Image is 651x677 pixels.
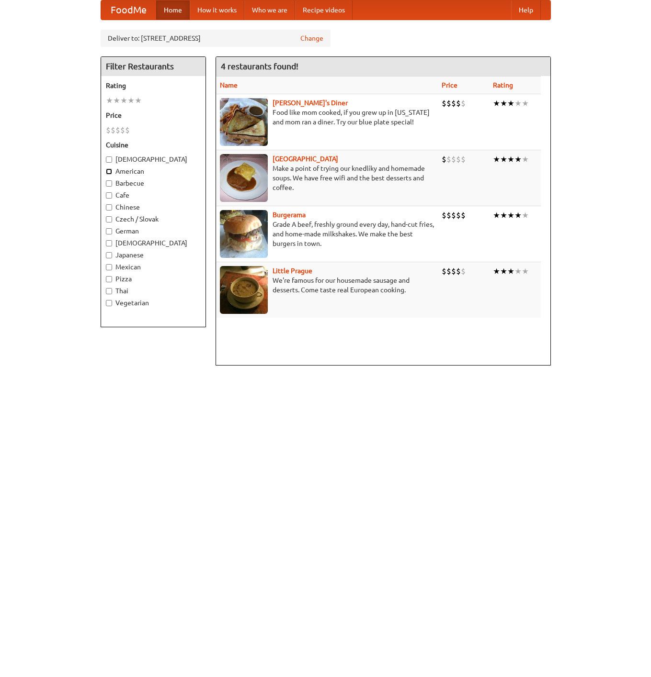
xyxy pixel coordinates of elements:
[522,266,529,277] li: ★
[106,140,201,150] h5: Cuisine
[446,266,451,277] li: $
[461,266,466,277] li: $
[101,30,331,47] div: Deliver to: [STREET_ADDRESS]
[111,125,115,135] li: $
[493,210,500,221] li: ★
[514,266,522,277] li: ★
[106,202,201,212] label: Chinese
[273,267,312,275] a: Little Prague
[507,98,514,109] li: ★
[500,98,507,109] li: ★
[220,81,238,89] a: Name
[456,266,461,277] li: $
[514,210,522,221] li: ★
[273,155,338,163] a: [GEOGRAPHIC_DATA]
[446,154,451,165] li: $
[106,298,201,308] label: Vegetarian
[500,210,507,221] li: ★
[106,228,112,234] input: German
[115,125,120,135] li: $
[273,211,306,219] a: Burgerama
[220,164,434,192] p: Make a point of trying our knedlíky and homemade soups. We have free wifi and the best desserts a...
[106,95,113,106] li: ★
[220,210,268,258] img: burgerama.jpg
[442,266,446,277] li: $
[461,154,466,165] li: $
[106,190,201,200] label: Cafe
[461,98,466,109] li: $
[514,154,522,165] li: ★
[500,154,507,165] li: ★
[106,166,201,176] label: American
[106,286,201,296] label: Thai
[507,266,514,277] li: ★
[456,154,461,165] li: $
[106,226,201,236] label: German
[106,111,201,120] h5: Price
[106,216,112,222] input: Czech / Slovak
[106,156,112,163] input: [DEMOGRAPHIC_DATA]
[514,98,522,109] li: ★
[442,81,457,89] a: Price
[135,95,142,106] li: ★
[456,98,461,109] li: $
[511,0,541,20] a: Help
[106,262,201,272] label: Mexican
[106,168,112,175] input: American
[493,266,500,277] li: ★
[522,154,529,165] li: ★
[120,95,127,106] li: ★
[113,95,120,106] li: ★
[106,300,112,306] input: Vegetarian
[106,250,201,260] label: Japanese
[446,210,451,221] li: $
[190,0,244,20] a: How it works
[106,252,112,258] input: Japanese
[156,0,190,20] a: Home
[273,99,348,107] a: [PERSON_NAME]'s Diner
[442,98,446,109] li: $
[220,154,268,202] img: czechpoint.jpg
[120,125,125,135] li: $
[493,98,500,109] li: ★
[106,178,201,188] label: Barbecue
[106,288,112,294] input: Thai
[106,155,201,164] label: [DEMOGRAPHIC_DATA]
[442,210,446,221] li: $
[451,154,456,165] li: $
[106,240,112,246] input: [DEMOGRAPHIC_DATA]
[493,81,513,89] a: Rating
[106,214,201,224] label: Czech / Slovak
[106,264,112,270] input: Mexican
[125,125,130,135] li: $
[507,154,514,165] li: ★
[522,210,529,221] li: ★
[106,125,111,135] li: $
[106,274,201,284] label: Pizza
[522,98,529,109] li: ★
[493,154,500,165] li: ★
[456,210,461,221] li: $
[220,276,434,295] p: We're famous for our housemade sausage and desserts. Come taste real European cooking.
[106,276,112,282] input: Pizza
[127,95,135,106] li: ★
[221,62,298,71] ng-pluralize: 4 restaurants found!
[220,98,268,146] img: sallys.jpg
[442,154,446,165] li: $
[446,98,451,109] li: $
[244,0,295,20] a: Who we are
[295,0,353,20] a: Recipe videos
[101,57,206,76] h4: Filter Restaurants
[451,210,456,221] li: $
[451,266,456,277] li: $
[500,266,507,277] li: ★
[106,81,201,90] h5: Rating
[106,180,112,187] input: Barbecue
[220,266,268,314] img: littleprague.jpg
[220,108,434,127] p: Food like mom cooked, if you grew up in [US_STATE] and mom ran a diner. Try our blue plate special!
[101,0,156,20] a: FoodMe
